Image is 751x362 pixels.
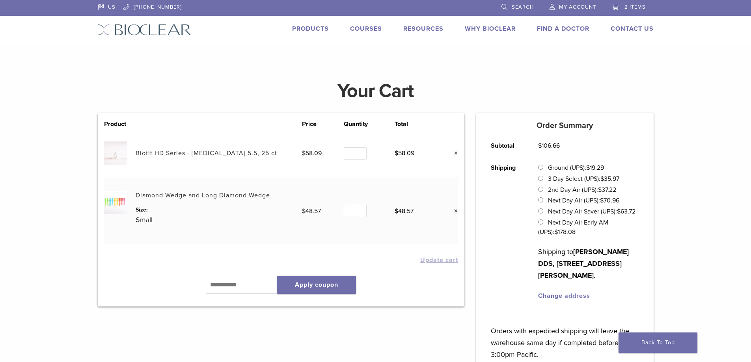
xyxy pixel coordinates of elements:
[448,206,458,216] a: Remove this item
[538,219,608,236] label: Next Day Air Early AM (UPS):
[482,157,529,307] th: Shipping
[537,25,589,33] a: Find A Doctor
[136,149,277,157] a: Biofit HD Series - [MEDICAL_DATA] 5.5, 25 ct
[136,206,302,214] dt: Size:
[586,164,590,172] span: $
[420,257,458,263] button: Update cart
[302,149,306,157] span: $
[476,121,654,130] h5: Order Summary
[548,175,619,183] label: 3 Day Select (UPS):
[395,119,436,129] th: Total
[538,142,560,150] bdi: 106.66
[136,214,302,226] p: Small
[611,25,654,33] a: Contact Us
[586,164,604,172] bdi: 19.29
[465,25,516,33] a: Why Bioclear
[600,175,604,183] span: $
[277,276,356,294] button: Apply coupon
[619,332,697,353] a: Back To Top
[104,119,136,129] th: Product
[548,186,616,194] label: 2nd Day Air (UPS):
[395,207,414,215] bdi: 48.57
[548,164,604,172] label: Ground (UPS):
[395,149,414,157] bdi: 58.09
[548,208,635,215] label: Next Day Air Saver (UPS):
[600,197,619,204] bdi: 70.96
[554,228,576,236] bdi: 178.08
[598,186,602,194] span: $
[482,135,529,157] th: Subtotal
[104,191,127,214] img: Diamond Wedge and Long Diamond Wedge
[302,149,322,157] bdi: 58.09
[395,207,398,215] span: $
[554,228,558,236] span: $
[559,4,596,10] span: My Account
[512,4,534,10] span: Search
[136,191,270,199] a: Diamond Wedge and Long Diamond Wedge
[624,4,646,10] span: 2 items
[292,25,329,33] a: Products
[600,175,619,183] bdi: 35.97
[302,119,344,129] th: Price
[600,197,604,204] span: $
[98,24,191,35] img: Bioclear
[538,247,629,280] strong: [PERSON_NAME] DDS, [STREET_ADDRESS][PERSON_NAME]
[538,246,639,281] p: Shipping to .
[344,119,395,129] th: Quantity
[548,197,619,204] label: Next Day Air (UPS):
[598,186,616,194] bdi: 37.22
[491,313,639,360] p: Orders with expedited shipping will leave the warehouse same day if completed before 3:00pm Pacific.
[350,25,382,33] a: Courses
[403,25,444,33] a: Resources
[395,149,398,157] span: $
[104,141,127,165] img: Biofit HD Series - Premolar 5.5, 25 ct
[538,142,542,150] span: $
[617,208,621,215] span: $
[302,207,321,215] bdi: 48.57
[538,292,590,300] a: Change address
[448,148,458,158] a: Remove this item
[617,208,635,215] bdi: 63.72
[92,82,660,100] h1: Your Cart
[302,207,306,215] span: $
